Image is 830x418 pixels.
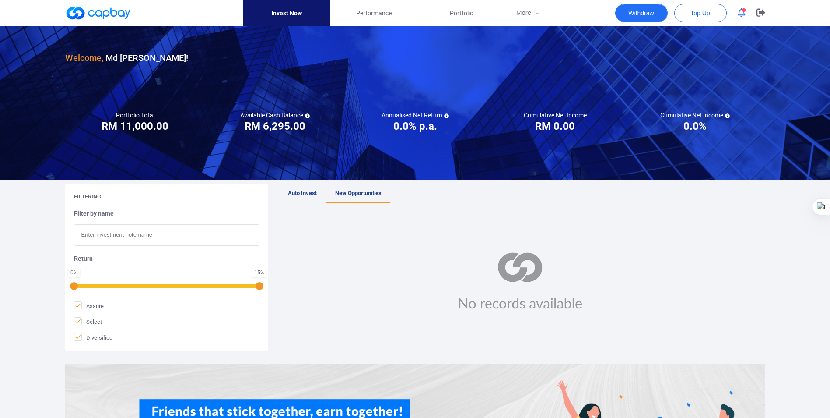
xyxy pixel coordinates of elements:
[683,119,707,133] h3: 0.0%
[70,270,78,275] div: 0 %
[450,8,473,18] span: Portfolio
[524,111,587,119] h5: Cumulative Net Income
[288,190,317,196] span: Auto Invest
[74,224,259,246] input: Enter investment note name
[65,53,103,63] span: Welcome,
[690,9,710,18] span: Top Up
[382,111,449,119] h5: Annualised Net Return
[74,301,104,310] span: Assure
[615,4,668,22] button: Withdraw
[335,190,382,196] span: New Opportunities
[535,119,575,133] h3: RM 0.00
[74,255,259,262] h5: Return
[65,51,188,65] h3: Md [PERSON_NAME] !
[393,119,437,133] h3: 0.0% p.a.
[74,317,102,326] span: Select
[356,8,392,18] span: Performance
[448,252,592,310] img: noRecord
[660,111,730,119] h5: Cumulative Net Income
[74,209,259,217] h5: Filter by name
[74,333,112,342] span: Diversified
[254,270,264,275] div: 15 %
[245,119,305,133] h3: RM 6,295.00
[74,193,101,201] h5: Filtering
[240,111,310,119] h5: Available Cash Balance
[116,111,154,119] h5: Portfolio Total
[102,119,168,133] h3: RM 11,000.00
[674,4,727,22] button: Top Up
